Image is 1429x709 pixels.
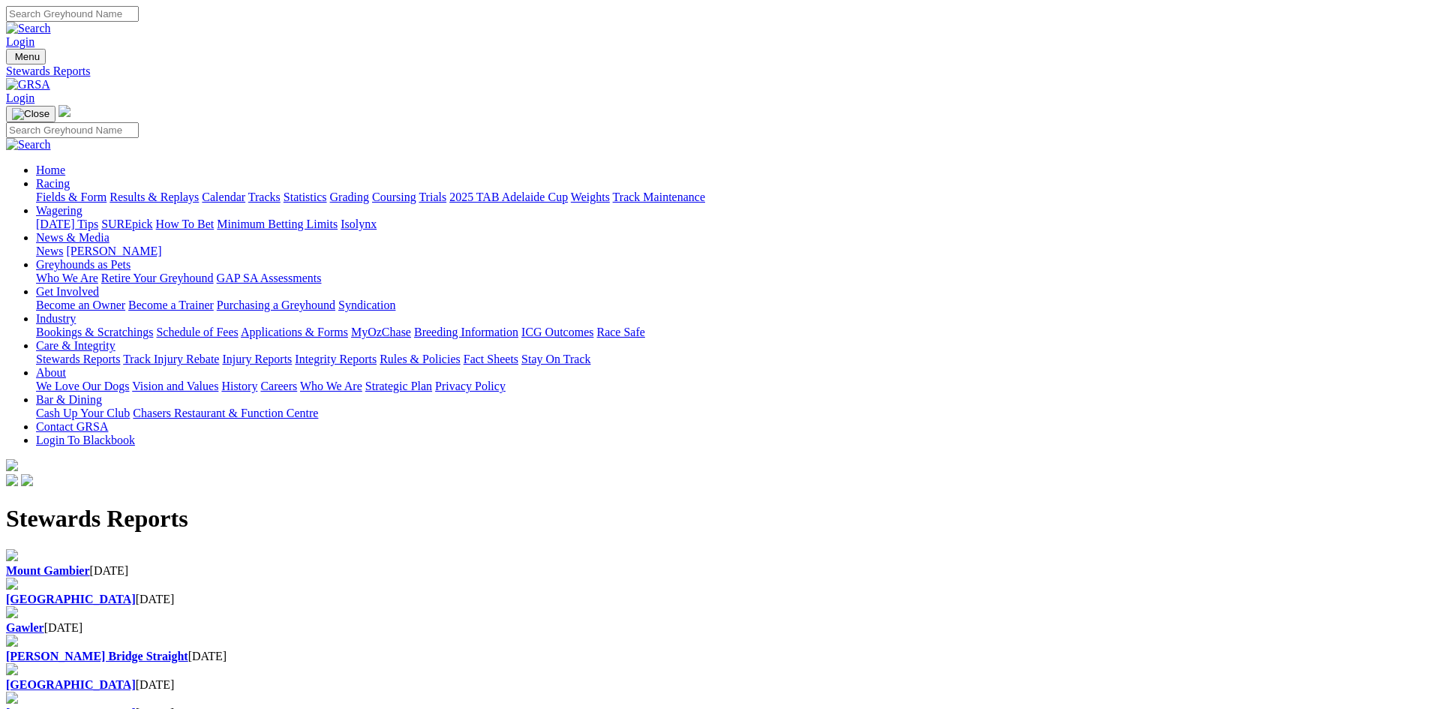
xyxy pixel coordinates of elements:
a: Track Maintenance [613,191,705,203]
div: About [36,380,1423,393]
a: Strategic Plan [365,380,432,392]
img: file-red.svg [6,549,18,561]
a: SUREpick [101,218,152,230]
a: Gawler [6,621,44,634]
a: Rules & Policies [380,353,461,365]
h1: Stewards Reports [6,505,1423,533]
a: Grading [330,191,369,203]
img: file-red.svg [6,635,18,647]
a: Syndication [338,299,395,311]
a: Become a Trainer [128,299,214,311]
a: Schedule of Fees [156,326,238,338]
a: Stewards Reports [6,65,1423,78]
img: twitter.svg [21,474,33,486]
a: ICG Outcomes [521,326,593,338]
a: Contact GRSA [36,420,108,433]
div: [DATE] [6,564,1423,578]
a: News [36,245,63,257]
a: Track Injury Rebate [123,353,219,365]
div: Bar & Dining [36,407,1423,420]
a: Privacy Policy [435,380,506,392]
img: facebook.svg [6,474,18,486]
a: Tracks [248,191,281,203]
a: Mount Gambier [6,564,90,577]
a: Stewards Reports [36,353,120,365]
div: [DATE] [6,621,1423,635]
a: Weights [571,191,610,203]
div: Greyhounds as Pets [36,272,1423,285]
button: Toggle navigation [6,106,56,122]
a: How To Bet [156,218,215,230]
img: file-red.svg [6,663,18,675]
a: About [36,366,66,379]
a: Trials [419,191,446,203]
img: Close [12,108,50,120]
a: Login [6,92,35,104]
img: file-red.svg [6,606,18,618]
a: Home [36,164,65,176]
a: News & Media [36,231,110,244]
div: [DATE] [6,650,1423,663]
a: [PERSON_NAME] Bridge Straight [6,650,188,662]
div: Care & Integrity [36,353,1423,366]
a: Integrity Reports [295,353,377,365]
a: Results & Replays [110,191,199,203]
a: MyOzChase [351,326,411,338]
a: Fact Sheets [464,353,518,365]
a: Care & Integrity [36,339,116,352]
a: Injury Reports [222,353,292,365]
a: We Love Our Dogs [36,380,129,392]
a: Become an Owner [36,299,125,311]
img: logo-grsa-white.png [59,105,71,117]
a: Login To Blackbook [36,434,135,446]
a: Coursing [372,191,416,203]
div: Industry [36,326,1423,339]
a: [DATE] Tips [36,218,98,230]
a: History [221,380,257,392]
a: Race Safe [596,326,644,338]
div: News & Media [36,245,1423,258]
img: file-red.svg [6,578,18,590]
span: Menu [15,51,40,62]
div: Wagering [36,218,1423,231]
a: Fields & Form [36,191,107,203]
button: Toggle navigation [6,49,46,65]
a: 2025 TAB Adelaide Cup [449,191,568,203]
a: Statistics [284,191,327,203]
a: Cash Up Your Club [36,407,130,419]
a: Bookings & Scratchings [36,326,153,338]
div: [DATE] [6,593,1423,606]
a: [GEOGRAPHIC_DATA] [6,678,136,691]
div: Racing [36,191,1423,204]
a: Purchasing a Greyhound [217,299,335,311]
input: Search [6,122,139,138]
img: Search [6,22,51,35]
a: Racing [36,177,70,190]
a: Industry [36,312,76,325]
a: Breeding Information [414,326,518,338]
a: Greyhounds as Pets [36,258,131,271]
a: Who We Are [36,272,98,284]
a: GAP SA Assessments [217,272,322,284]
a: Get Involved [36,285,99,298]
div: Get Involved [36,299,1423,312]
a: Wagering [36,204,83,217]
a: Calendar [202,191,245,203]
a: Vision and Values [132,380,218,392]
img: logo-grsa-white.png [6,459,18,471]
a: Login [6,35,35,48]
img: GRSA [6,78,50,92]
a: [GEOGRAPHIC_DATA] [6,593,136,605]
a: [PERSON_NAME] [66,245,161,257]
a: Stay On Track [521,353,590,365]
a: Bar & Dining [36,393,102,406]
img: Search [6,138,51,152]
img: file-red.svg [6,692,18,704]
input: Search [6,6,139,22]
